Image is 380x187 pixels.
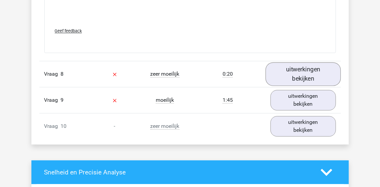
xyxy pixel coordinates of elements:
span: Vraag [44,123,61,131]
span: 9 [61,97,64,103]
span: 10 [61,123,67,130]
span: zeer moeilijk [150,71,180,78]
span: moeilijk [156,97,174,104]
a: uitwerkingen bekijken [271,90,336,111]
a: uitwerkingen bekijken [266,63,341,86]
a: uitwerkingen bekijken [271,116,336,137]
div: - [90,123,140,131]
span: Vraag [44,96,61,104]
span: 0:20 [223,71,233,78]
span: zeer moeilijk [150,123,180,130]
span: Vraag [44,70,61,78]
span: Geef feedback [55,29,82,34]
span: 1:45 [223,97,233,104]
span: 8 [61,71,64,77]
h4: Snelheid en Precisie Analyse [44,169,311,176]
